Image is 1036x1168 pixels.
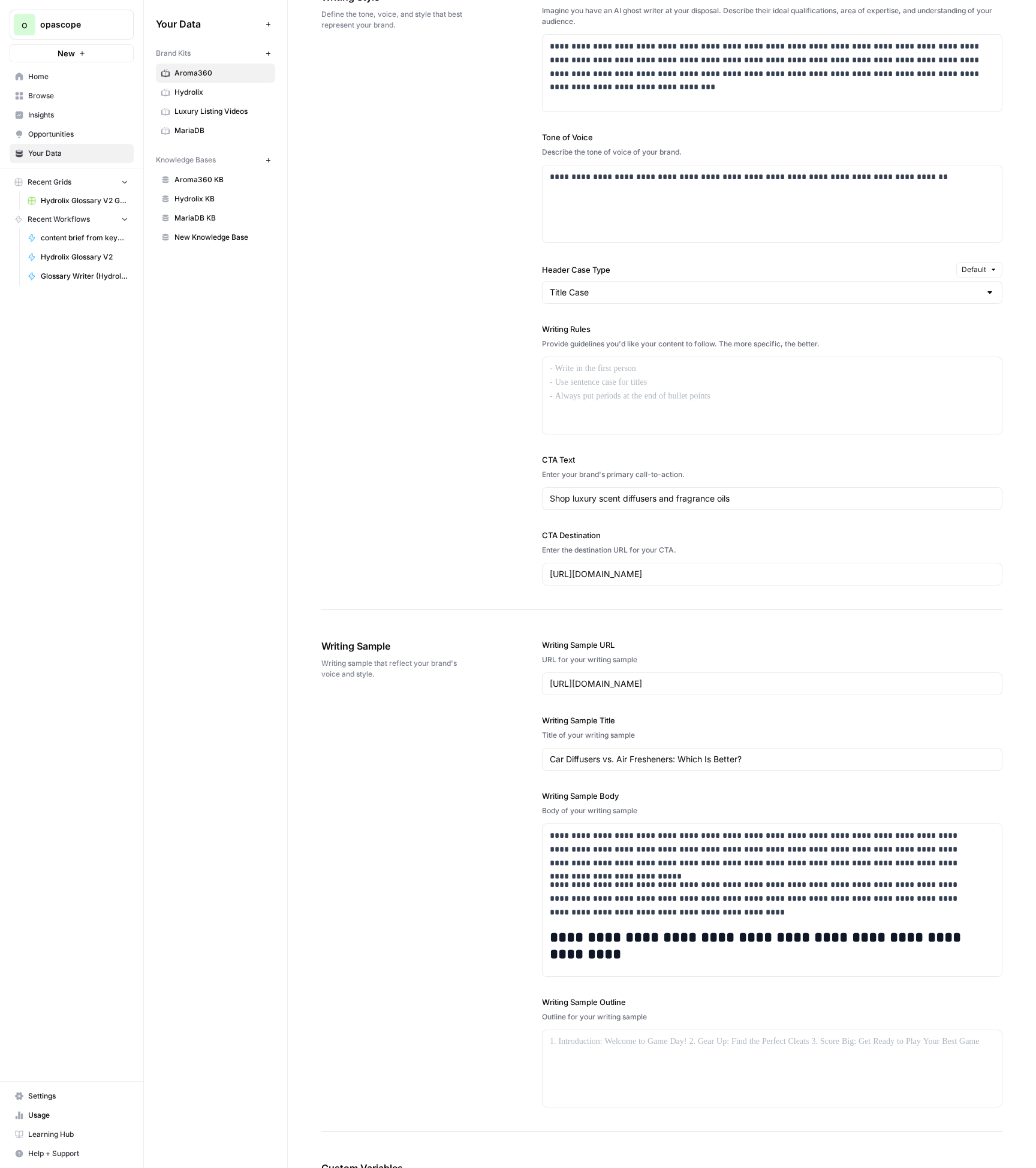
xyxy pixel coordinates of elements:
span: Writing Sample [321,639,475,653]
span: Insights [28,110,128,120]
a: Glossary Writer (Hydrolix) [22,267,134,286]
div: Describe the tone of voice of your brand. [542,147,1002,158]
button: Recent Workflows [10,210,134,228]
span: Hydrolix Glossary V2 [41,252,128,262]
div: URL for your writing sample [542,654,1002,665]
a: Home [10,67,134,86]
span: Settings [28,1091,128,1101]
span: Aroma360 [174,68,270,79]
span: New [58,47,75,59]
span: Usage [28,1110,128,1121]
label: CTA Destination [542,529,1002,541]
input: Game Day Gear Guide [550,753,995,765]
a: Usage [10,1106,134,1125]
label: Header Case Type [542,264,951,276]
div: Imagine you have an AI ghost writer at your disposal. Describe their ideal qualifications, area o... [542,5,1002,27]
a: Luxury Listing Videos [156,102,275,121]
span: Home [28,71,128,82]
span: Help + Support [28,1148,128,1159]
button: Workspace: opascope [10,10,134,40]
span: Brand Kits [156,48,191,59]
input: www.sundaysoccer.com/gearup [550,568,995,580]
a: MariaDB [156,121,275,140]
span: Opportunities [28,129,128,140]
button: New [10,44,134,62]
a: New Knowledge Base [156,228,275,247]
label: Writing Sample Outline [542,996,1002,1008]
button: Default [956,262,1002,277]
span: Hydrolix [174,87,270,98]
a: Aroma360 KB [156,170,275,189]
a: MariaDB KB [156,209,275,228]
span: Writing sample that reflect your brand's voice and style. [321,658,475,680]
a: Your Data [10,144,134,163]
span: Recent Grids [28,177,71,188]
a: Hydrolix KB [156,189,275,209]
a: Opportunities [10,125,134,144]
a: Browse [10,86,134,105]
span: Learning Hub [28,1129,128,1140]
div: Body of your writing sample [542,805,1002,816]
span: Define the tone, voice, and style that best represent your brand. [321,9,475,31]
a: Settings [10,1086,134,1106]
div: Enter the destination URL for your CTA. [542,545,1002,556]
a: Hydrolix Glossary V2 [22,248,134,267]
span: Luxury Listing Videos [174,106,270,117]
input: Gear up and get in the game with Sunday Soccer! [550,493,995,505]
div: Provide guidelines you'd like your content to follow. The more specific, the better. [542,339,1002,349]
input: www.sundaysoccer.com/game-day [550,678,995,690]
span: Recent Workflows [28,214,90,225]
button: Recent Grids [10,173,134,191]
a: Learning Hub [10,1125,134,1144]
div: Outline for your writing sample [542,1012,1002,1022]
span: Your Data [28,148,128,159]
label: Writing Sample URL [542,639,1002,651]
span: MariaDB KB [174,213,270,224]
input: Title Case [550,286,980,298]
a: Aroma360 [156,64,275,83]
div: Enter your brand's primary call-to-action. [542,469,1002,480]
span: content brief from keyword [41,233,128,243]
a: content brief from keyword [22,228,134,248]
span: opascope [40,19,113,31]
span: Hydrolix KB [174,194,270,204]
a: Hydrolix Glossary V2 Grid [22,191,134,210]
button: Help + Support [10,1144,134,1163]
a: Insights [10,105,134,125]
label: Writing Sample Body [542,790,1002,802]
span: Browse [28,90,128,101]
label: Writing Rules [542,323,1002,335]
label: Writing Sample Title [542,714,1002,726]
span: Glossary Writer (Hydrolix) [41,271,128,282]
span: Aroma360 KB [174,174,270,185]
span: New Knowledge Base [174,232,270,243]
span: o [22,17,28,32]
label: Tone of Voice [542,131,1002,143]
span: Hydrolix Glossary V2 Grid [41,195,128,206]
label: CTA Text [542,454,1002,466]
span: Your Data [156,17,261,31]
span: Default [962,264,986,275]
a: Hydrolix [156,83,275,102]
span: Knowledge Bases [156,155,216,165]
span: MariaDB [174,125,270,136]
div: Title of your writing sample [542,730,1002,741]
